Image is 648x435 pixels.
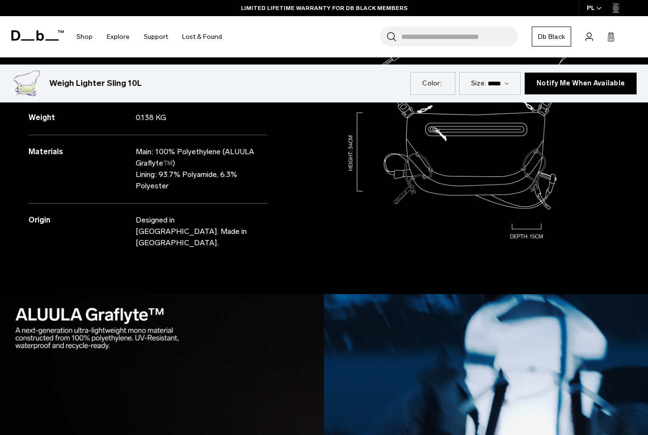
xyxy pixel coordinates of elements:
[69,16,229,57] nav: Main Navigation
[136,112,255,123] p: 0.138 KG
[28,112,136,123] h3: Weight
[537,79,625,87] span: Notify Me When Available
[28,214,136,226] h3: Origin
[422,78,442,88] label: Color:
[182,20,222,54] a: Lost & Found
[241,4,407,12] a: LIMITED LIFETIME WARRANTY FOR DB BLACK MEMBERS
[136,214,255,249] p: Designed in [GEOGRAPHIC_DATA]. Made in [GEOGRAPHIC_DATA].
[471,78,486,88] label: Size:
[136,146,255,192] p: Main: 100% Polyethylene (ALUULA Graflyte™️) Lining: 93.7% Polyamide, 6.3% Polyester
[532,27,571,46] a: Db Black
[28,146,136,157] h3: Materials
[49,77,142,90] h3: Weigh Lighter Sling 10L
[11,68,42,99] img: Weigh_Lighter_Sling_10L_1.png
[76,20,93,54] a: Shop
[107,20,130,54] a: Explore
[525,73,637,94] button: Notify Me When Available
[144,20,168,54] a: Support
